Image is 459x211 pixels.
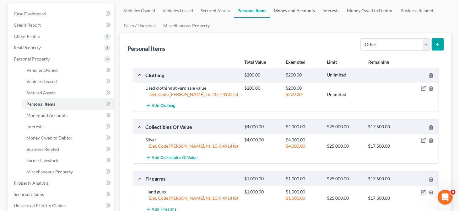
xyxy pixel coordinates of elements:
div: $25,000.00 [324,124,365,130]
span: Credit Report [14,22,41,28]
span: Real Property [14,45,41,50]
div: $200.00 [283,85,324,91]
div: Used clothing at yard sale value [143,85,241,91]
div: $25,000.00 [324,195,365,201]
div: $4,000.00 [283,124,324,130]
a: Farm / Livestock [21,155,114,166]
a: Vehicles Owned [21,65,114,76]
a: Secured Claims [9,189,114,200]
iframe: Intercom live chat [438,190,453,205]
a: Secured Assets [21,87,114,98]
a: Vehicles Leased [159,3,197,18]
div: $17,500.00 [365,176,406,182]
div: $4,000.00 [241,124,283,130]
div: $17,500.00 [365,143,406,149]
a: Business Related [397,3,437,18]
a: Money Owed to Debtor [21,132,114,144]
div: $25,000.00 [324,176,365,182]
a: Money and Accounts [21,110,114,121]
a: Personal Items [234,3,270,18]
div: $1,000.00 [241,176,283,182]
div: $4,000.00 [283,137,324,143]
a: Business Related [21,144,114,155]
strong: Exempted [286,59,305,65]
a: Farm / Livestock [120,18,160,33]
div: Personal Items [128,45,166,52]
span: Interests [26,124,43,129]
strong: Limit [327,59,337,65]
a: Case Dashboard [9,8,114,19]
span: Vehicles Owned [26,67,58,73]
div: $1,000.00 [283,195,324,201]
span: Add Clothing [152,103,176,108]
a: Money and Accounts [270,3,319,18]
a: Property Analysis [9,177,114,189]
a: Vehicles Leased [21,76,114,87]
span: Unsecured Priority Claims [14,203,66,208]
div: $1,000.00 [241,189,283,195]
a: Money Owed to Debtor [343,3,397,18]
strong: Remaining [368,59,389,65]
div: $1,000.00 [283,189,324,195]
div: Firearms [143,175,241,182]
div: $200.00 [283,91,324,98]
a: Personal Items [21,98,114,110]
span: Farm / Livestock [26,158,58,163]
div: Silver [143,137,241,143]
span: Vehicles Leased [26,79,57,84]
a: Miscellaneous Property [21,166,114,177]
span: Miscellaneous Property [26,169,73,174]
span: Personal Items [26,101,55,107]
span: Money and Accounts [26,113,67,118]
span: Client Profile [14,34,40,39]
a: Credit Report [9,19,114,31]
div: Unlimited [324,91,365,98]
div: Hand guns [143,189,241,195]
a: Interests [319,3,343,18]
div: $4,000.00 [241,137,283,143]
button: Add Clothing [146,100,176,112]
div: Del. Code [PERSON_NAME]. tit. 10, § 4914 (b) [143,143,241,149]
span: Secured Assets [26,90,56,95]
strong: Total Value [244,59,266,65]
div: $4,000.00 [283,143,324,149]
div: Collectibles Of Value [143,124,241,130]
div: $17,500.00 [365,124,406,130]
div: $200.00 [241,72,283,78]
a: Vehicles Owned [120,3,159,18]
span: Personal Property [14,56,50,61]
a: Miscellaneous Property [160,18,214,33]
span: 8 [451,190,456,195]
div: Del. Code [PERSON_NAME]. tit. 10, § 4914 (b) [143,195,241,201]
div: Clothing [143,72,241,78]
span: Add Collectibles Of Value [152,155,198,160]
span: Property Analysis [14,180,49,186]
button: Add Collectibles Of Value [146,152,198,163]
div: $1,000.00 [283,176,324,182]
div: $17,500.00 [365,195,406,201]
a: Secured Assets [197,3,234,18]
span: Case Dashboard [14,11,46,16]
div: Del. Code [PERSON_NAME]. tit. 10, § 4902 (a) [143,91,241,98]
span: Secured Claims [14,192,44,197]
a: Interests [21,121,114,132]
div: Unlimited [324,72,365,78]
span: Business Related [26,146,59,152]
div: $200.00 [283,72,324,78]
div: $200.00 [241,85,283,91]
span: Money Owed to Debtor [26,135,73,140]
div: $25,000.00 [324,143,365,149]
